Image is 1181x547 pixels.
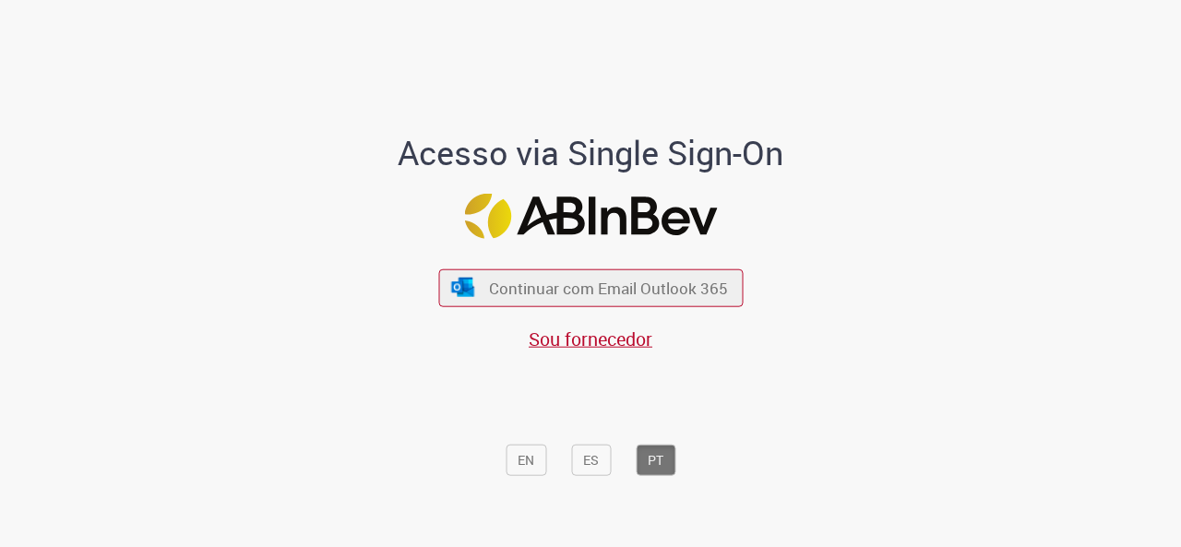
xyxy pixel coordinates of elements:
[464,194,717,239] img: Logo ABInBev
[335,135,847,172] h1: Acesso via Single Sign-On
[489,278,728,299] span: Continuar com Email Outlook 365
[438,268,743,306] button: ícone Azure/Microsoft 360 Continuar com Email Outlook 365
[506,445,546,476] button: EN
[529,327,652,351] a: Sou fornecedor
[571,445,611,476] button: ES
[636,445,675,476] button: PT
[450,278,476,297] img: ícone Azure/Microsoft 360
